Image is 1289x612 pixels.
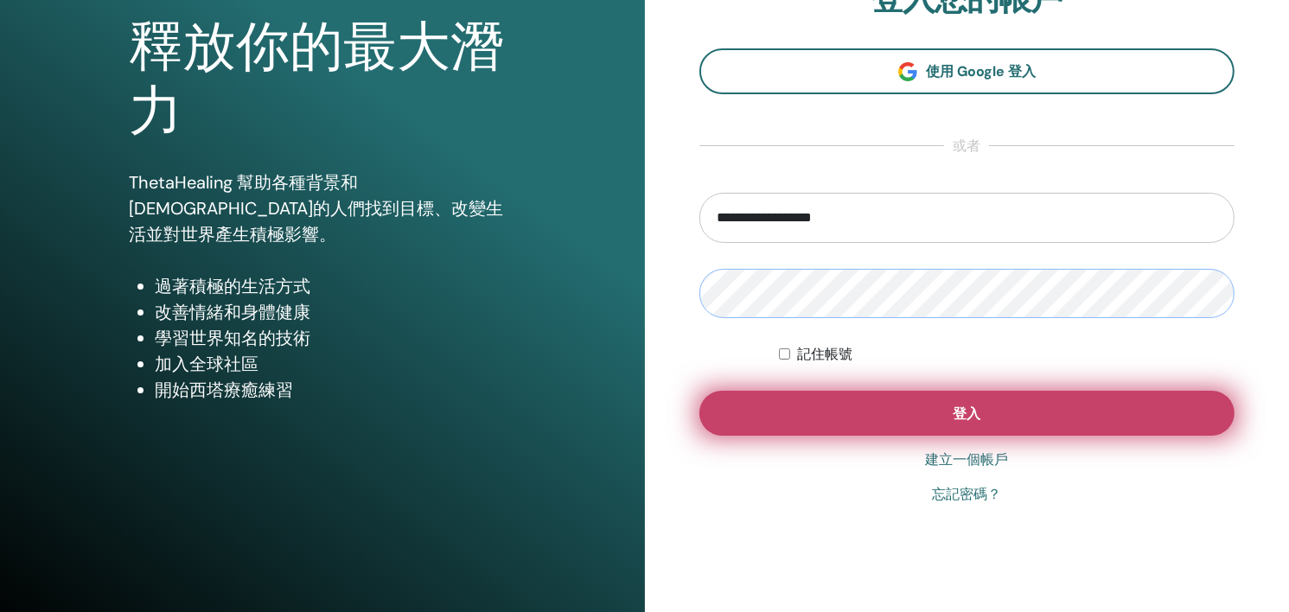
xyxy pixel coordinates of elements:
a: 使用 Google 登入 [699,48,1235,94]
div: 無限期地保持我的身份驗證狀態或直到我手動註銷 [779,344,1235,365]
button: 登入 [699,391,1235,436]
font: 登入 [953,405,980,423]
font: 使用 Google 登入 [926,62,1036,80]
font: 開始西塔療癒練習 [155,379,293,401]
font: 記住帳號 [797,346,852,362]
font: ThetaHealing 幫助各種背景和[DEMOGRAPHIC_DATA]的人們找到目標、改變生活並對世界產生積極影響。 [129,171,503,245]
font: 忘記密碼？ [932,486,1001,502]
a: 忘記密碼？ [932,484,1001,505]
a: 建立一個帳戶 [925,449,1008,470]
font: 過著積極的生活方式 [155,275,310,297]
font: 或者 [953,137,980,155]
font: 建立一個帳戶 [925,451,1008,468]
font: 加入全球社區 [155,353,258,375]
font: 釋放你的最大潛力 [129,16,504,142]
font: 學習世界知名的技術 [155,327,310,349]
font: 改善情緒和身體健康 [155,301,310,323]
